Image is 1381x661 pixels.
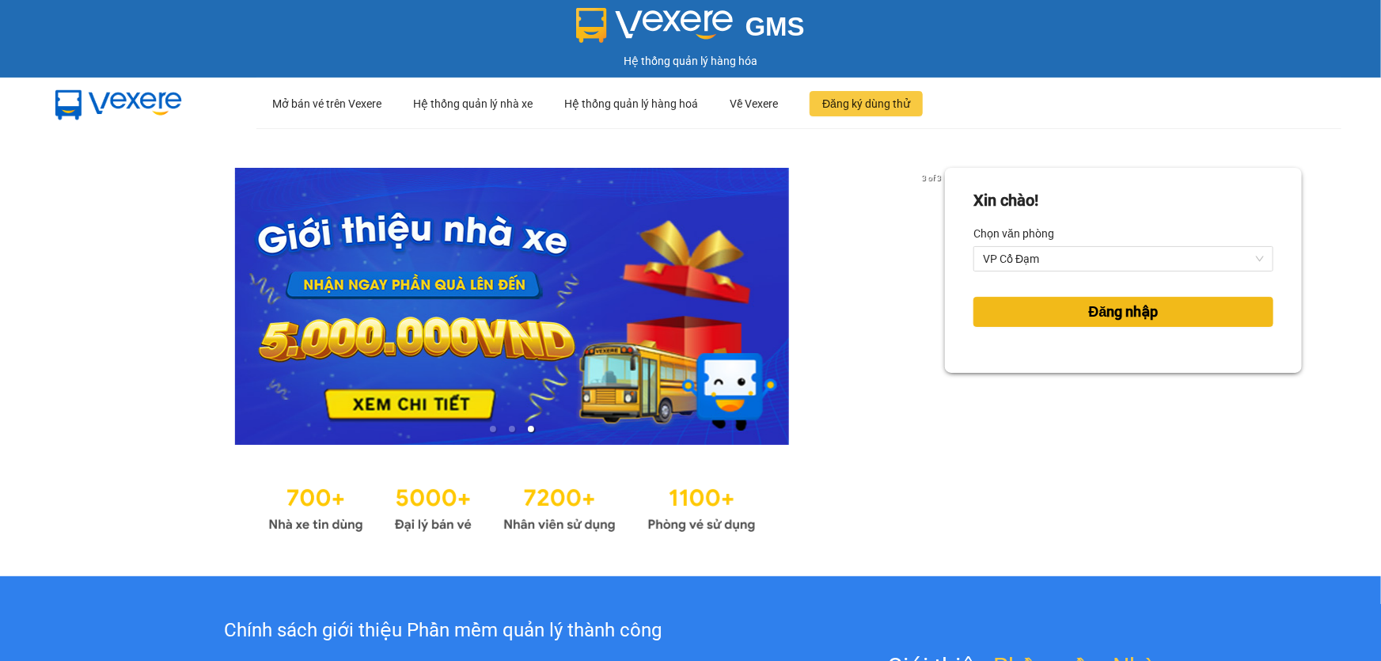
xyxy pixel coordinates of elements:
[917,168,945,188] p: 3 of 3
[413,78,533,129] div: Hệ thống quản lý nhà xe
[272,78,381,129] div: Mở bán vé trên Vexere
[490,426,496,432] li: slide item 1
[268,477,756,537] img: Statistics.png
[746,12,805,41] span: GMS
[97,616,789,646] div: Chính sách giới thiệu Phần mềm quản lý thành công
[40,78,198,130] img: mbUUG5Q.png
[822,95,910,112] span: Đăng ký dùng thử
[509,426,515,432] li: slide item 2
[973,221,1054,246] label: Chọn văn phòng
[576,8,733,43] img: logo 2
[79,168,101,445] button: previous slide / item
[730,78,778,129] div: Về Vexere
[528,426,534,432] li: slide item 3
[1089,301,1159,323] span: Đăng nhập
[4,52,1377,70] div: Hệ thống quản lý hàng hóa
[564,78,698,129] div: Hệ thống quản lý hàng hoá
[923,168,945,445] button: next slide / item
[973,188,1038,213] div: Xin chào!
[810,91,923,116] button: Đăng ký dùng thử
[973,297,1273,327] button: Đăng nhập
[576,24,805,36] a: GMS
[983,247,1264,271] span: VP Cổ Đạm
